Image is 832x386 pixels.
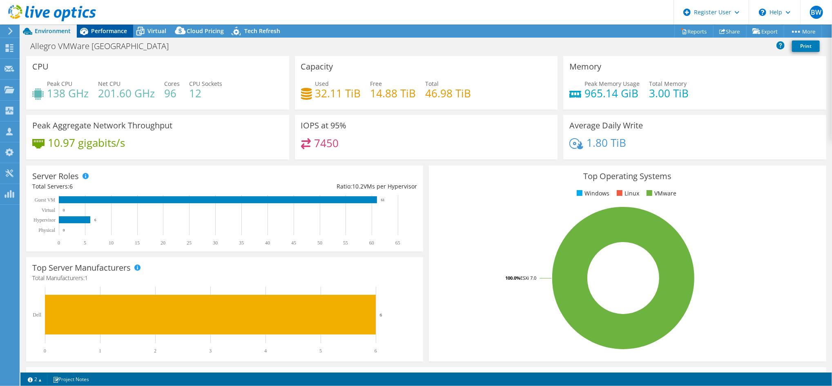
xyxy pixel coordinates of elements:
[759,9,766,16] svg: \n
[649,89,689,98] h4: 3.00 TiB
[370,80,382,88] span: Free
[315,80,329,88] span: Used
[22,374,47,384] a: 2
[47,80,72,88] span: Peak CPU
[301,121,347,130] h3: IOPS at 95%
[135,240,140,246] text: 15
[264,348,267,354] text: 4
[32,263,131,272] h3: Top Server Manufacturers
[44,348,46,354] text: 0
[32,182,225,191] div: Total Servers:
[435,172,820,181] h3: Top Operating Systems
[239,240,244,246] text: 35
[32,172,79,181] h3: Server Roles
[63,228,65,232] text: 0
[48,138,125,147] h4: 10.97 gigabits/s
[35,27,71,35] span: Environment
[265,240,270,246] text: 40
[317,240,322,246] text: 50
[84,240,86,246] text: 5
[810,6,823,19] span: BW
[47,374,95,384] a: Project Notes
[315,89,361,98] h4: 32.11 TiB
[164,89,180,98] h4: 96
[99,348,101,354] text: 1
[32,121,172,130] h3: Peak Aggregate Network Throughput
[713,25,747,38] a: Share
[244,27,280,35] span: Tech Refresh
[35,197,55,203] text: Guest VM
[32,274,417,283] h4: Total Manufacturers:
[164,80,180,88] span: Cores
[645,189,676,198] li: VMware
[569,62,601,71] h3: Memory
[587,138,626,147] h4: 1.80 TiB
[147,27,166,35] span: Virtual
[584,89,640,98] h4: 965.14 GiB
[520,275,536,281] tspan: ESXi 7.0
[32,62,49,71] h3: CPU
[27,42,181,51] h1: Allegro VMWare [GEOGRAPHIC_DATA]
[94,218,96,222] text: 6
[343,240,348,246] text: 55
[380,312,382,317] text: 6
[426,89,471,98] h4: 46.98 TiB
[98,80,120,88] span: Net CPU
[58,240,60,246] text: 0
[792,40,820,52] a: Print
[649,80,687,88] span: Total Memory
[38,227,55,233] text: Physical
[42,207,56,213] text: Virtual
[369,240,374,246] text: 60
[381,198,385,202] text: 61
[187,27,224,35] span: Cloud Pricing
[69,182,73,190] span: 6
[98,89,155,98] h4: 201.60 GHz
[33,312,41,318] text: Dell
[85,274,88,282] span: 1
[47,89,89,98] h4: 138 GHz
[314,139,339,148] h4: 7450
[352,182,364,190] span: 10.2
[784,25,822,38] a: More
[209,348,212,354] text: 3
[674,25,714,38] a: Reports
[161,240,165,246] text: 20
[615,189,639,198] li: Linux
[319,348,322,354] text: 5
[395,240,400,246] text: 65
[746,25,784,38] a: Export
[189,89,222,98] h4: 12
[63,208,65,212] text: 0
[569,121,643,130] h3: Average Daily Write
[426,80,439,88] span: Total
[575,189,609,198] li: Windows
[213,240,218,246] text: 30
[584,80,640,88] span: Peak Memory Usage
[109,240,114,246] text: 10
[187,240,192,246] text: 25
[301,62,333,71] h3: Capacity
[33,217,56,223] text: Hypervisor
[154,348,156,354] text: 2
[225,182,417,191] div: Ratio: VMs per Hypervisor
[375,348,377,354] text: 6
[370,89,416,98] h4: 14.88 TiB
[91,27,127,35] span: Performance
[291,240,296,246] text: 45
[505,275,520,281] tspan: 100.0%
[189,80,222,88] span: CPU Sockets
